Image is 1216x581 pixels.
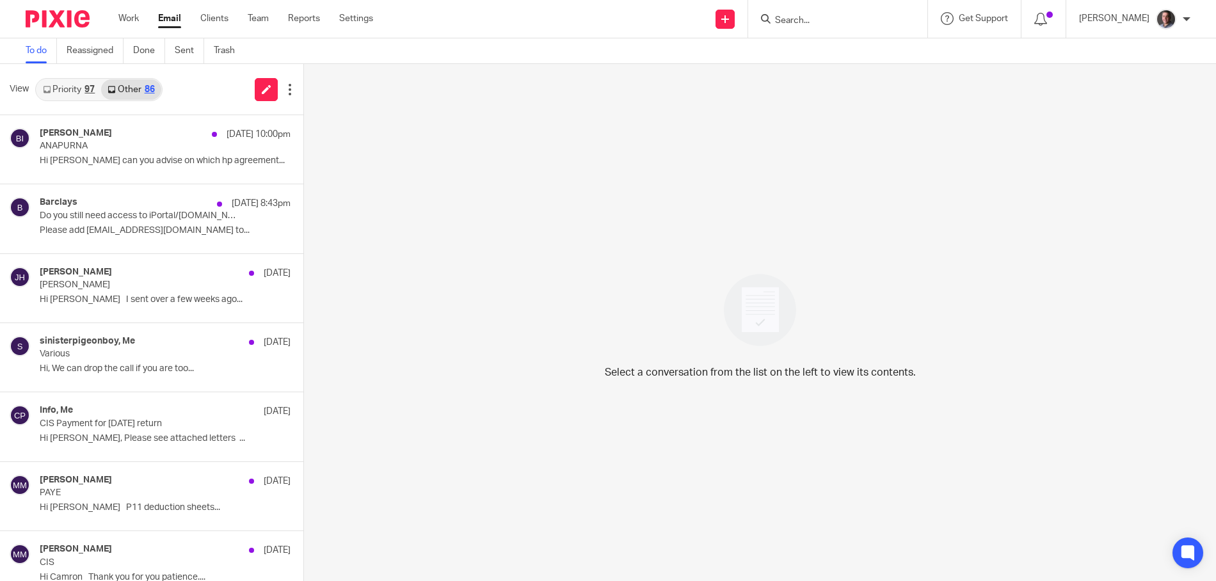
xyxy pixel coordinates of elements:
a: To do [26,38,57,63]
p: Hi, We can drop the call if you are too... [40,363,291,374]
p: Select a conversation from the list on the left to view its contents. [605,365,916,380]
img: svg%3E [10,336,30,356]
p: [PERSON_NAME] [40,280,241,290]
p: Hi [PERSON_NAME], Please see attached letters ... [40,433,291,444]
a: Sent [175,38,204,63]
p: CIS [40,557,241,568]
span: Get Support [959,14,1008,23]
h4: [PERSON_NAME] [40,475,112,486]
h4: Info, Me [40,405,73,416]
img: CP%20Headshot.jpeg [1156,9,1176,29]
span: View [10,83,29,96]
p: [DATE] 10:00pm [227,128,291,141]
div: 86 [145,85,155,94]
p: Hi [PERSON_NAME] can you advise on which hp agreement... [40,155,291,166]
a: Settings [339,12,373,25]
h4: Barclays [40,197,77,208]
p: [DATE] [264,405,291,418]
a: Priority97 [36,79,101,100]
div: 97 [84,85,95,94]
p: Hi [PERSON_NAME] I sent over a few weeks ago... [40,294,291,305]
p: [DATE] [264,544,291,557]
img: svg%3E [10,267,30,287]
input: Search [774,15,889,27]
p: PAYE [40,488,241,498]
img: image [716,266,804,354]
a: Clients [200,12,228,25]
img: svg%3E [10,475,30,495]
h4: [PERSON_NAME] [40,128,112,139]
a: Trash [214,38,244,63]
h4: [PERSON_NAME] [40,267,112,278]
a: Reassigned [67,38,124,63]
a: Other86 [101,79,161,100]
img: svg%3E [10,197,30,218]
a: Work [118,12,139,25]
p: [DATE] [264,267,291,280]
p: [PERSON_NAME] [1079,12,1149,25]
a: Done [133,38,165,63]
p: Do you still need access to iPortal/[DOMAIN_NAME]? Account ending 6545 [40,211,241,221]
p: Please add [EMAIL_ADDRESS][DOMAIN_NAME] to... [40,225,291,236]
p: ANAPURNA [40,141,241,152]
p: [DATE] [264,475,291,488]
p: CIS Payment for [DATE] return [40,418,241,429]
a: Team [248,12,269,25]
img: svg%3E [10,128,30,148]
img: svg%3E [10,405,30,426]
a: Reports [288,12,320,25]
p: [DATE] [264,336,291,349]
h4: [PERSON_NAME] [40,544,112,555]
a: Email [158,12,181,25]
p: Various [40,349,241,360]
h4: sinisterpigeonboy, Me [40,336,135,347]
p: [DATE] 8:43pm [232,197,291,210]
p: Hi [PERSON_NAME] P11 deduction sheets... [40,502,291,513]
img: Pixie [26,10,90,28]
img: svg%3E [10,544,30,564]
